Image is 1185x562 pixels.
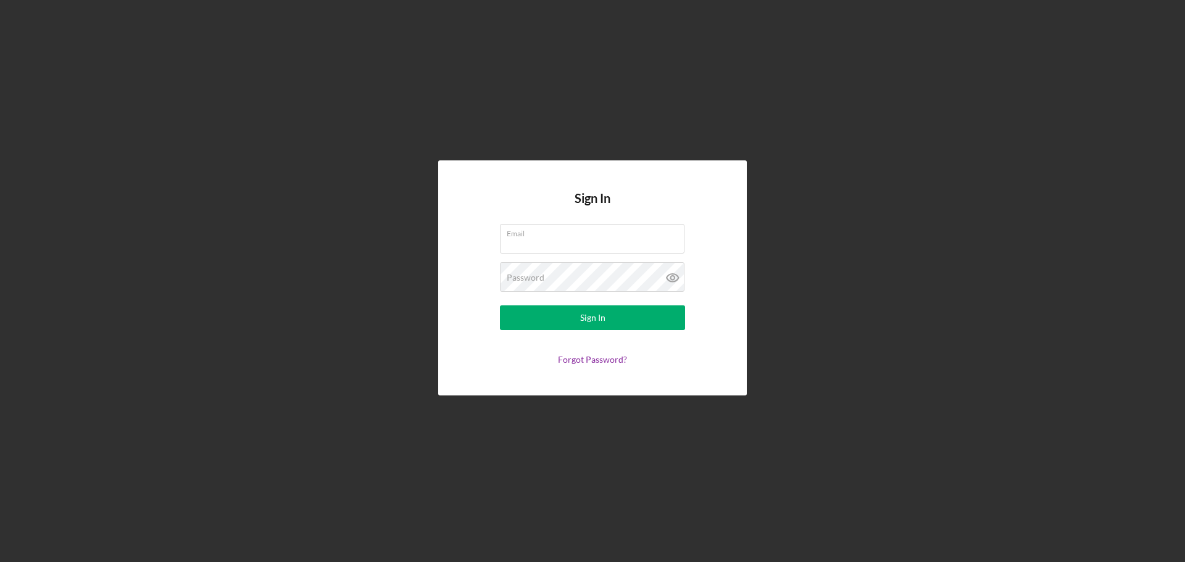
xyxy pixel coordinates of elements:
[507,273,544,283] label: Password
[507,225,684,238] label: Email
[558,354,627,365] a: Forgot Password?
[575,191,610,224] h4: Sign In
[500,305,685,330] button: Sign In
[580,305,605,330] div: Sign In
